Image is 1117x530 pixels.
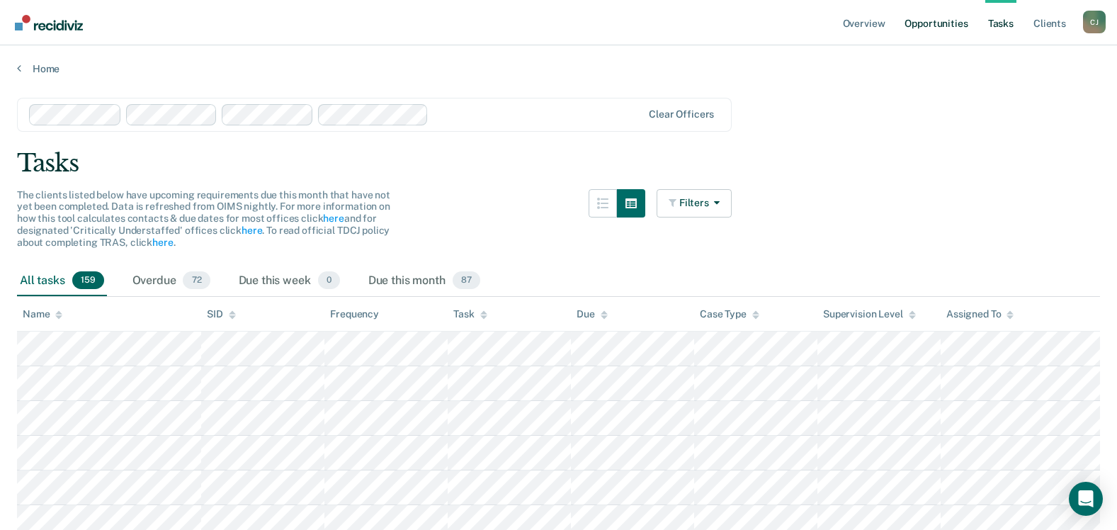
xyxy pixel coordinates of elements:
[183,271,210,290] span: 72
[236,266,343,297] div: Due this week0
[649,108,714,120] div: Clear officers
[72,271,104,290] span: 159
[318,271,340,290] span: 0
[207,308,236,320] div: SID
[365,266,483,297] div: Due this month87
[700,308,759,320] div: Case Type
[1069,482,1103,516] div: Open Intercom Messenger
[15,15,83,30] img: Recidiviz
[17,189,390,248] span: The clients listed below have upcoming requirements due this month that have not yet been complet...
[453,271,480,290] span: 87
[17,266,107,297] div: All tasks159
[242,225,262,236] a: here
[453,308,487,320] div: Task
[152,237,173,248] a: here
[1083,11,1106,33] div: C J
[577,308,608,320] div: Due
[323,213,344,224] a: here
[1083,11,1106,33] button: Profile dropdown button
[823,308,916,320] div: Supervision Level
[17,62,1100,75] a: Home
[23,308,62,320] div: Name
[946,308,1014,320] div: Assigned To
[17,149,1100,178] div: Tasks
[130,266,213,297] div: Overdue72
[330,308,379,320] div: Frequency
[657,189,732,218] button: Filters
